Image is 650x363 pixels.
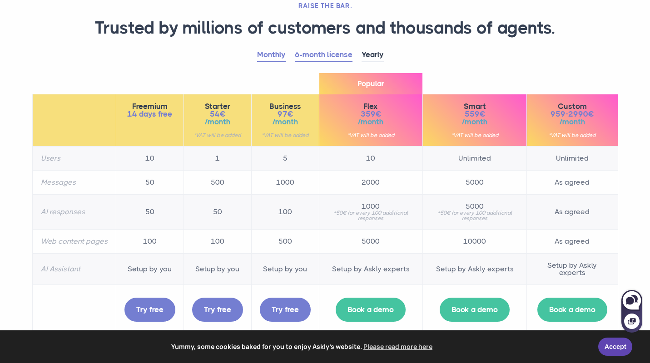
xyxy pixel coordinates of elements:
span: 1000 [327,203,415,210]
h2: RAISE THE BAR. [32,1,618,10]
td: 10 [319,146,423,170]
span: As agreed [535,238,609,245]
span: 97€ [260,110,311,118]
span: Flex [327,103,415,110]
a: 6-month license [295,48,352,62]
span: Yummy, some cookies baked for you to enjoy Askly's website. [13,340,592,353]
td: Setup by Askly experts [527,253,618,285]
span: /month [431,118,518,126]
td: Setup by you [116,253,184,285]
small: *VAT will be added [535,132,609,138]
iframe: Askly chat [620,288,643,334]
small: *VAT will be added [431,132,518,138]
td: Unlimited [527,146,618,170]
span: /month [327,118,415,126]
small: *VAT will be added [260,132,311,138]
th: Messages [32,170,116,194]
th: Web content pages [32,229,116,253]
a: Try free [260,298,311,322]
td: 50 [116,170,184,194]
a: Book a demo [336,298,406,322]
td: 5000 [423,170,527,194]
span: 54€ [192,110,243,118]
span: 5000 [431,203,518,210]
span: /month [535,118,609,126]
span: Popular [319,73,423,94]
span: 959-2990€ [535,110,609,118]
span: /month [260,118,311,126]
td: 100 [251,194,319,229]
span: As agreed [535,208,609,216]
td: 1000 [251,170,319,194]
td: Setup by you [184,253,251,285]
td: 5 [251,146,319,170]
h1: Trusted by millions of customers and thousands of agents. [32,17,618,39]
span: Custom [535,103,609,110]
td: Setup by Askly experts [319,253,423,285]
td: 50 [184,194,251,229]
td: 2000 [319,170,423,194]
span: 359€ [327,110,415,118]
a: Accept [598,338,632,356]
span: Smart [431,103,518,110]
a: Yearly [362,48,384,62]
span: Business [260,103,311,110]
td: 100 [184,229,251,253]
td: 100 [116,229,184,253]
td: 1 [184,146,251,170]
a: Monthly [257,48,286,62]
td: 10000 [423,229,527,253]
th: AI Assistant [32,253,116,285]
th: Users [32,146,116,170]
span: Freemium [124,103,175,110]
span: Starter [192,103,243,110]
a: Book a demo [440,298,510,322]
td: 500 [251,229,319,253]
td: 5000 [319,229,423,253]
a: learn more about cookies [362,340,434,353]
td: Setup by you [251,253,319,285]
a: Book a demo [537,298,607,322]
span: 559€ [431,110,518,118]
td: 10 [116,146,184,170]
small: *VAT will be added [327,132,415,138]
a: Try free [124,298,175,322]
span: 14 days free [124,110,175,118]
span: /month [192,118,243,126]
td: Setup by Askly experts [423,253,527,285]
td: Unlimited [423,146,527,170]
small: *VAT will be added [192,132,243,138]
td: As agreed [527,170,618,194]
th: AI responses [32,194,116,229]
td: 50 [116,194,184,229]
small: +50€ for every 100 additional responses [431,210,518,221]
td: 500 [184,170,251,194]
a: Try free [192,298,243,322]
small: +50€ for every 100 additional responses [327,210,415,221]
